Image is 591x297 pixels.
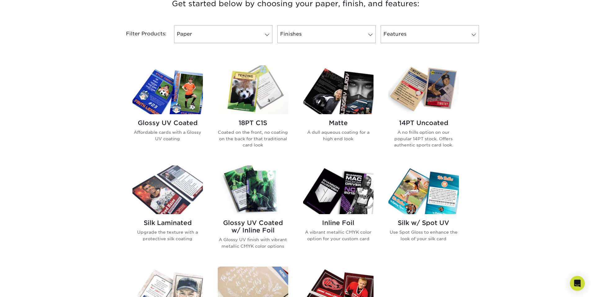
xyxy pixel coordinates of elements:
[388,165,459,214] img: Silk w/ Spot UV Trading Cards
[388,229,459,242] p: Use Spot Gloss to enhance the look of your silk card
[218,219,288,234] h2: Glossy UV Coated w/ Inline Foil
[132,219,203,227] h2: Silk Laminated
[388,219,459,227] h2: Silk w/ Spot UV
[303,119,374,127] h2: Matte
[218,129,288,148] p: Coated on the front, no coating on the back for that traditional card look
[303,165,374,214] img: Inline Foil Trading Cards
[218,65,288,114] img: 18PT C1S Trading Cards
[218,119,288,127] h2: 18PT C1S
[218,236,288,249] p: A Glossy UV finish with vibrant metallic CMYK color options
[218,165,288,259] a: Glossy UV Coated w/ Inline Foil Trading Cards Glossy UV Coated w/ Inline Foil A Glossy UV finish ...
[388,129,459,148] p: A no frills option on our popular 14PT stock. Offers authentic sports card look.
[273,267,288,285] img: New Product
[388,119,459,127] h2: 14PT Uncoated
[132,65,203,158] a: Glossy UV Coated Trading Cards Glossy UV Coated Affordable cards with a Glossy UV coating
[132,165,203,214] img: Silk Laminated Trading Cards
[303,65,374,158] a: Matte Trading Cards Matte A dull aqueous coating for a high end look
[303,129,374,142] p: A dull aqueous coating for a high end look
[388,165,459,259] a: Silk w/ Spot UV Trading Cards Silk w/ Spot UV Use Spot Gloss to enhance the look of your silk card
[570,276,585,291] div: Open Intercom Messenger
[110,25,172,43] div: Filter Products:
[132,129,203,142] p: Affordable cards with a Glossy UV coating
[388,65,459,114] img: 14PT Uncoated Trading Cards
[388,65,459,158] a: 14PT Uncoated Trading Cards 14PT Uncoated A no frills option on our popular 14PT stock. Offers au...
[2,278,53,295] iframe: Google Customer Reviews
[132,65,203,114] img: Glossy UV Coated Trading Cards
[218,65,288,158] a: 18PT C1S Trading Cards 18PT C1S Coated on the front, no coating on the back for that traditional ...
[381,25,479,43] a: Features
[132,229,203,242] p: Upgrade the texture with a protective silk coating
[303,165,374,259] a: Inline Foil Trading Cards Inline Foil A vibrant metallic CMYK color option for your custom card
[303,65,374,114] img: Matte Trading Cards
[132,119,203,127] h2: Glossy UV Coated
[303,229,374,242] p: A vibrant metallic CMYK color option for your custom card
[132,165,203,259] a: Silk Laminated Trading Cards Silk Laminated Upgrade the texture with a protective silk coating
[174,25,272,43] a: Paper
[218,165,288,214] img: Glossy UV Coated w/ Inline Foil Trading Cards
[303,219,374,227] h2: Inline Foil
[277,25,376,43] a: Finishes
